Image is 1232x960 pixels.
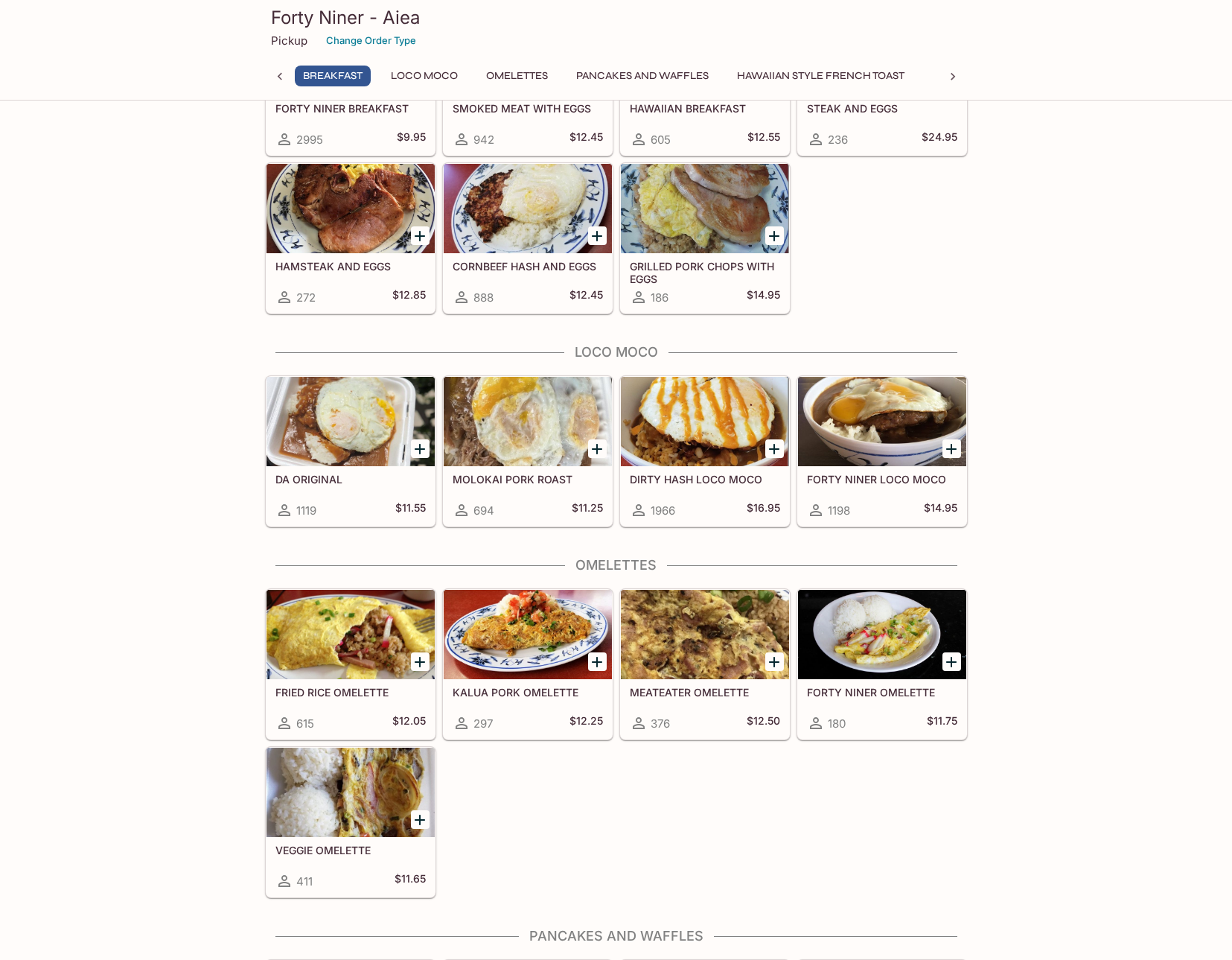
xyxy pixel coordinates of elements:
a: MEATEATER OMELETTE376$12.50 [620,589,790,740]
h5: $9.95 [397,130,426,148]
h5: $14.95 [924,501,957,519]
h5: $14.95 [747,288,780,306]
h5: MOLOKAI PORK ROAST [453,473,603,486]
a: MOLOKAI PORK ROAST694$11.25 [443,376,613,527]
h5: $11.65 [395,872,426,890]
h5: FORTY NINER LOCO MOCO [807,473,957,486]
h5: HAMSTEAK AND EGGS [275,260,426,273]
button: Add FORTY NINER OMELETTE [942,652,961,671]
h5: DA ORIGINAL [275,473,426,486]
h5: $12.25 [569,714,603,732]
button: Add FRIED RICE OMELETTE [411,652,430,671]
button: Add HAMSTEAK AND EGGS [411,226,430,245]
h4: Loco Moco [265,344,968,360]
button: Add DIRTY HASH LOCO MOCO [765,439,784,458]
span: 272 [296,290,316,305]
div: FORTY NINER LOCO MOCO [798,377,966,466]
a: DA ORIGINAL1119$11.55 [266,376,435,527]
div: FRIED RICE OMELETTE [266,590,435,679]
h5: $12.45 [569,288,603,306]
span: 605 [651,133,671,147]
button: Breakfast [295,66,371,86]
button: Add FORTY NINER LOCO MOCO [942,439,961,458]
h5: $12.50 [747,714,780,732]
span: 694 [473,503,494,518]
button: Add DA ORIGINAL [411,439,430,458]
h5: MEATEATER OMELETTE [630,686,780,699]
a: HAMSTEAK AND EGGS272$12.85 [266,163,435,314]
h5: $12.85 [392,288,426,306]
span: 888 [473,290,494,305]
span: 236 [828,133,848,147]
a: GRILLED PORK CHOPS WITH EGGS186$14.95 [620,163,790,314]
button: Hawaiian Style French Toast [729,66,913,86]
span: 1198 [828,503,850,518]
div: GRILLED PORK CHOPS WITH EGGS [621,164,789,253]
h5: FORTY NINER BREAKFAST [275,102,426,115]
button: Add VEGGIE OMELETTE [411,810,430,829]
a: FORTY NINER LOCO MOCO1198$14.95 [797,376,967,527]
h5: $11.55 [395,501,426,519]
span: 942 [473,133,494,147]
button: Add MEATEATER OMELETTE [765,652,784,671]
div: MEATEATER OMELETTE [621,590,789,679]
span: 297 [473,716,493,731]
h5: HAWAIIAN BREAKFAST [630,102,780,115]
button: Pancakes and Waffles [568,66,717,86]
h5: FRIED RICE OMELETTE [275,686,426,699]
h5: SMOKED MEAT WITH EGGS [453,102,603,115]
span: 2995 [296,133,323,147]
p: Pickup [271,34,307,48]
button: Loco Moco [383,66,466,86]
a: FRIED RICE OMELETTE615$12.05 [266,589,435,740]
div: MOLOKAI PORK ROAST [444,377,612,466]
h4: Omelettes [265,557,968,573]
h5: $11.75 [927,714,957,732]
h5: KALUA PORK OMELETTE [453,686,603,699]
h5: $12.55 [747,130,780,148]
h5: $11.25 [572,501,603,519]
h4: Pancakes and Waffles [265,928,968,944]
a: VEGGIE OMELETTE411$11.65 [266,747,435,897]
button: Add MOLOKAI PORK ROAST [588,439,607,458]
span: 411 [296,874,313,889]
span: 180 [828,716,846,731]
button: Add CORNBEEF HASH AND EGGS [588,226,607,245]
button: Plates [925,66,992,86]
h5: GRILLED PORK CHOPS WITH EGGS [630,260,780,284]
div: DA ORIGINAL [266,377,435,466]
h5: DIRTY HASH LOCO MOCO [630,473,780,486]
div: DIRTY HASH LOCO MOCO [621,377,789,466]
button: Add KALUA PORK OMELETTE [588,652,607,671]
div: VEGGIE OMELETTE [266,748,435,837]
a: FORTY NINER OMELETTE180$11.75 [797,589,967,740]
a: KALUA PORK OMELETTE297$12.25 [443,589,613,740]
h5: CORNBEEF HASH AND EGGS [453,260,603,273]
span: 615 [296,716,314,731]
div: KALUA PORK OMELETTE [444,590,612,679]
span: 1119 [296,503,316,518]
span: 186 [651,290,668,305]
h5: $24.95 [922,130,957,148]
span: 1966 [651,503,675,518]
div: HAMSTEAK AND EGGS [266,164,435,253]
a: DIRTY HASH LOCO MOCO1966$16.95 [620,376,790,527]
h5: $12.05 [392,714,426,732]
h5: $12.45 [569,130,603,148]
button: Change Order Type [319,29,423,52]
h5: STEAK AND EGGS [807,102,957,115]
h5: $16.95 [747,501,780,519]
div: FORTY NINER OMELETTE [798,590,966,679]
h5: VEGGIE OMELETTE [275,844,426,856]
a: CORNBEEF HASH AND EGGS888$12.45 [443,163,613,314]
h5: FORTY NINER OMELETTE [807,686,957,699]
div: CORNBEEF HASH AND EGGS [444,164,612,253]
span: 376 [651,716,670,731]
h3: Forty Niner - Aiea [271,6,962,29]
button: Omelettes [478,66,556,86]
button: Add GRILLED PORK CHOPS WITH EGGS [765,226,784,245]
